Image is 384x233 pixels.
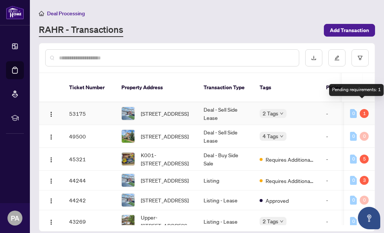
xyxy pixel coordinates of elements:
img: Logo [48,157,54,163]
span: filter [357,55,363,60]
div: 0 [360,196,369,205]
button: filter [352,49,369,66]
td: Listing - Lease [198,190,254,210]
td: Listing - Lease [198,210,254,233]
td: - [320,210,365,233]
div: Pending requirements: 1 [329,84,384,96]
span: down [280,112,284,115]
span: Upper-[STREET_ADDRESS][PERSON_NAME] [141,213,192,230]
span: [STREET_ADDRESS] [141,109,189,118]
button: edit [328,49,346,66]
td: 44244 [63,171,115,190]
img: Logo [48,111,54,117]
th: Project Name [320,73,365,102]
td: Listing [198,171,254,190]
span: Requires Additional Docs [266,177,314,185]
th: Ticket Number [63,73,115,102]
span: PA [11,213,19,223]
span: edit [334,55,340,60]
span: down [280,134,284,138]
a: RAHR - Transactions [39,24,123,37]
div: 3 [360,176,369,185]
td: 44242 [63,190,115,210]
div: 5 [360,155,369,164]
button: Logo [45,153,57,165]
img: logo [6,6,24,19]
img: thumbnail-img [122,130,134,143]
span: download [311,55,316,60]
th: Property Address [115,73,198,102]
button: Logo [45,174,57,186]
div: 0 [350,109,357,118]
th: Tags [254,73,320,102]
td: - [320,125,365,148]
button: Logo [45,130,57,142]
span: Deal Processing [47,10,85,17]
span: K001-[STREET_ADDRESS] [141,151,192,167]
img: thumbnail-img [122,153,134,165]
td: 43269 [63,210,115,233]
td: - [320,148,365,171]
td: Deal - Sell Side Lease [198,102,254,125]
img: Logo [48,198,54,204]
td: - [320,190,365,210]
div: 0 [350,196,357,205]
div: 1 [360,109,369,118]
div: 0 [350,132,357,141]
span: [STREET_ADDRESS] [141,176,189,184]
span: down [280,220,284,223]
div: 0 [350,217,357,226]
button: Logo [45,215,57,227]
span: [STREET_ADDRESS] [141,132,189,140]
img: thumbnail-img [122,107,134,120]
div: 0 [350,155,357,164]
img: Logo [48,219,54,225]
td: 45321 [63,148,115,171]
span: 4 Tags [263,132,278,140]
td: Deal - Buy Side Sale [198,148,254,171]
td: Deal - Sell Side Lease [198,125,254,148]
img: Logo [48,134,54,140]
button: Open asap [358,207,380,229]
div: 0 [360,132,369,141]
span: home [39,11,44,16]
button: Logo [45,194,57,206]
th: Transaction Type [198,73,254,102]
td: 49500 [63,125,115,148]
img: Logo [48,178,54,184]
span: Add Transaction [330,24,369,36]
span: Requires Additional Docs [266,155,314,164]
td: - [320,171,365,190]
button: download [305,49,322,66]
img: thumbnail-img [122,194,134,206]
span: 2 Tags [263,217,278,226]
span: Approved [266,196,289,205]
span: [STREET_ADDRESS] [141,196,189,204]
button: Logo [45,108,57,119]
img: thumbnail-img [122,215,134,228]
td: 53175 [63,102,115,125]
div: 0 [350,176,357,185]
td: - [320,102,365,125]
img: thumbnail-img [122,174,134,187]
span: 2 Tags [263,109,278,118]
button: Add Transaction [324,24,375,37]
